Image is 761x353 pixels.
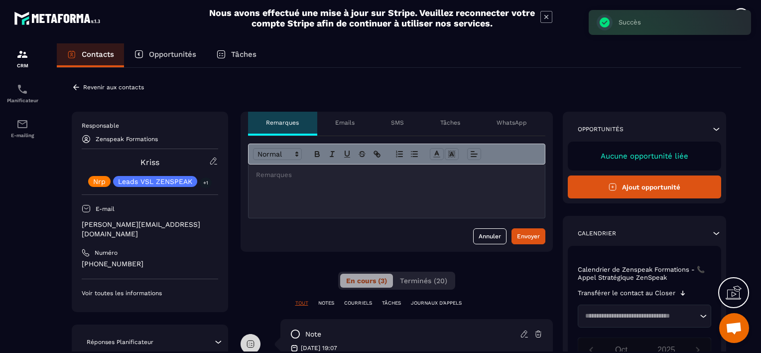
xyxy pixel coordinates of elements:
button: En cours (3) [340,274,393,288]
p: Numéro [95,249,118,257]
p: CRM [2,63,42,68]
p: E-mail [96,205,115,213]
p: JOURNAUX D'APPELS [411,300,462,307]
p: Nrp [93,178,106,185]
p: Responsable [82,122,218,130]
p: Emails [335,119,355,127]
button: Terminés (20) [394,274,453,288]
img: scheduler [16,83,28,95]
a: Kriss [140,158,159,167]
p: Tâches [231,50,256,59]
p: Transférer le contact au Closer [578,289,675,297]
h2: Nous avons effectué une mise à jour sur Stripe. Veuillez reconnecter votre compte Stripe afin de ... [209,7,535,28]
p: Remarques [266,119,299,127]
span: Terminés (20) [400,277,447,285]
p: Tâches [440,119,460,127]
p: WhatsApp [497,119,527,127]
button: Ajout opportunité [568,176,722,198]
p: [DATE] 19:07 [301,344,337,352]
img: logo [14,9,104,27]
p: SMS [391,119,404,127]
p: TÂCHES [382,300,401,307]
p: NOTES [318,300,334,307]
p: [PERSON_NAME][EMAIL_ADDRESS][DOMAIN_NAME] [82,220,218,239]
p: Zenspeak Formations [96,136,158,143]
button: Envoyer [511,228,545,244]
p: Aucune opportunité liée [578,152,712,161]
button: Annuler [473,228,507,244]
p: +1 [200,177,212,188]
p: Opportunités [149,50,196,59]
p: note [305,330,321,339]
div: Ouvrir le chat [719,313,749,343]
a: Contacts [57,43,124,67]
p: COURRIELS [344,300,372,307]
a: Tâches [206,43,266,67]
p: Contacts [82,50,114,59]
img: email [16,118,28,130]
p: Revenir aux contacts [83,84,144,91]
p: TOUT [295,300,308,307]
a: schedulerschedulerPlanificateur [2,76,42,111]
div: Envoyer [517,231,540,241]
p: Planificateur [2,98,42,103]
p: Calendrier [578,229,616,237]
a: formationformationCRM [2,41,42,76]
p: Leads VSL ZENSPEAK [118,178,192,185]
span: En cours (3) [346,277,387,285]
img: formation [16,48,28,60]
p: Réponses Planificateur [87,338,153,346]
div: Search for option [578,305,712,328]
p: E-mailing [2,133,42,138]
input: Search for option [582,311,698,321]
a: emailemailE-mailing [2,111,42,146]
p: [PHONE_NUMBER] [82,259,218,269]
p: Calendrier de Zenspeak Formations - 📞 Appel Stratégique ZenSpeak [578,266,712,282]
p: Voir toutes les informations [82,289,218,297]
p: Opportunités [578,125,624,133]
a: Opportunités [124,43,206,67]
